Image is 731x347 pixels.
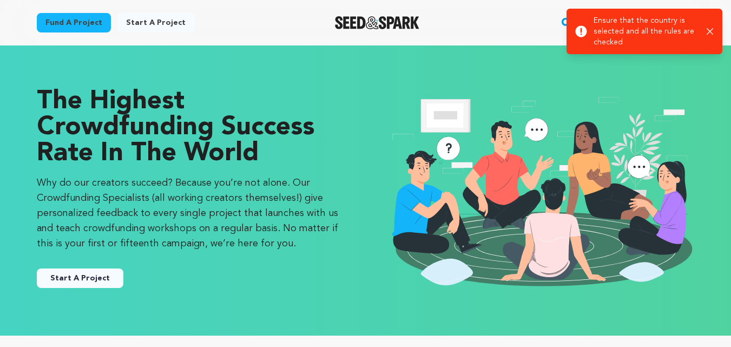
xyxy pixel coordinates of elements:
[594,15,698,48] p: Ensure that the country is selected and all the rules are checked
[37,89,344,167] p: The Highest Crowdfunding Success Rate in the World
[37,269,123,288] button: Start A Project
[335,16,420,29] img: Seed&Spark Logo Dark Mode
[37,13,111,32] a: Fund a project
[335,16,420,29] a: Seed&Spark Homepage
[387,89,695,292] img: seedandspark start project illustration image
[37,175,344,251] p: Why do our creators succeed? Because you’re not alone. Our Crowdfunding Specialists (all working ...
[117,13,194,32] a: Start a project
